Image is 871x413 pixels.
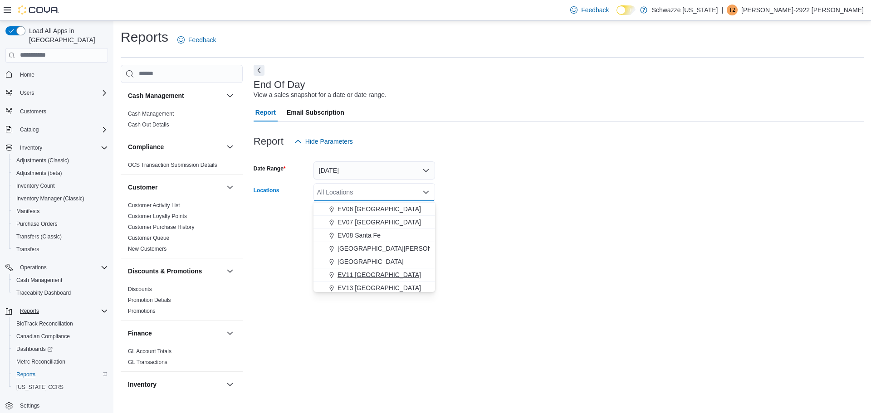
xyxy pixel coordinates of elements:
span: Feedback [188,35,216,44]
span: Inventory Count [16,182,55,189]
span: EV08 Santa Fe [338,231,381,240]
span: Canadian Compliance [13,331,108,342]
a: Feedback [567,1,612,19]
span: Catalog [20,126,39,133]
button: Operations [16,262,50,273]
span: Cash Out Details [128,121,169,128]
h3: Inventory [128,380,157,389]
button: Inventory [16,142,46,153]
span: Customer Purchase History [128,224,195,231]
span: Dashboards [13,344,108,355]
span: Users [20,89,34,97]
a: Inventory Manager (Classic) [13,193,88,204]
a: Inventory Count [13,180,59,191]
p: [PERSON_NAME]-2922 [PERSON_NAME] [741,5,864,15]
span: Customer Queue [128,234,169,242]
a: Metrc Reconciliation [13,356,69,367]
label: Locations [254,187,279,194]
button: [US_STATE] CCRS [9,381,112,394]
span: Dashboards [16,345,53,353]
button: Customers [2,105,112,118]
span: Hide Parameters [305,137,353,146]
h3: End Of Day [254,79,305,90]
span: Transfers (Classic) [16,233,62,240]
p: Schwazze [US_STATE] [652,5,718,15]
a: New Customers [128,246,166,252]
span: [GEOGRAPHIC_DATA][PERSON_NAME] [338,244,456,253]
button: Inventory [128,380,223,389]
button: Customer [128,183,223,192]
span: Catalog [16,124,108,135]
a: Cash Out Details [128,121,169,128]
button: Users [2,87,112,99]
span: Reports [16,306,108,316]
span: Adjustments (beta) [16,170,62,177]
span: Home [16,69,108,80]
button: Metrc Reconciliation [9,355,112,368]
a: GL Transactions [128,359,167,365]
button: Operations [2,261,112,274]
a: Customer Loyalty Points [128,213,187,219]
button: Inventory Manager (Classic) [9,192,112,205]
button: Cash Management [225,90,235,101]
button: Home [2,68,112,81]
button: Discounts & Promotions [225,266,235,277]
a: Dashboards [9,343,112,355]
span: Users [16,87,108,98]
button: Transfers (Classic) [9,230,112,243]
span: Home [20,71,34,78]
button: BioTrack Reconciliation [9,317,112,330]
a: [US_STATE] CCRS [13,382,67,393]
a: Customer Queue [128,235,169,241]
a: Canadian Compliance [13,331,73,342]
span: Customers [20,108,46,115]
a: Customer Activity List [128,202,180,209]
span: Metrc Reconciliation [13,356,108,367]
a: Purchase Orders [13,219,61,229]
span: Promotion Details [128,296,171,304]
span: Operations [16,262,108,273]
span: Transfers [16,246,39,253]
span: OCS Transaction Submission Details [128,161,217,169]
a: Adjustments (beta) [13,168,66,179]
button: Finance [128,329,223,338]
button: [GEOGRAPHIC_DATA] [313,255,435,268]
a: Customers [16,106,50,117]
span: Settings [16,400,108,411]
a: BioTrack Reconciliation [13,318,77,329]
div: Customer [121,200,243,258]
span: Email Subscription [287,103,344,121]
button: Reports [16,306,43,316]
a: Cash Management [13,275,66,286]
button: EV06 [GEOGRAPHIC_DATA] [313,203,435,216]
span: Cash Management [16,277,62,284]
span: Operations [20,264,47,271]
button: [GEOGRAPHIC_DATA][PERSON_NAME] [313,242,435,255]
p: | [721,5,723,15]
button: Compliance [128,142,223,151]
button: Adjustments (beta) [9,167,112,180]
span: EV07 [GEOGRAPHIC_DATA] [338,218,421,227]
a: Adjustments (Classic) [13,155,73,166]
a: Reports [13,369,39,380]
a: Feedback [174,31,220,49]
a: Transfers (Classic) [13,231,65,242]
a: Promotions [128,308,156,314]
span: Manifests [13,206,108,217]
h3: Finance [128,329,152,338]
span: EV06 [GEOGRAPHIC_DATA] [338,204,421,214]
span: EV13 [GEOGRAPHIC_DATA] [338,283,421,292]
button: Finance [225,328,235,339]
span: Adjustments (Classic) [13,155,108,166]
a: Manifests [13,206,43,217]
div: View a sales snapshot for a date or date range. [254,90,387,100]
button: Inventory [225,379,235,390]
span: Inventory [16,142,108,153]
span: BioTrack Reconciliation [16,320,73,327]
button: Settings [2,399,112,412]
div: Turner-2922 Ashby [727,5,738,15]
span: Customer Loyalty Points [128,213,187,220]
button: [DATE] [313,161,435,180]
button: Customer [225,182,235,193]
